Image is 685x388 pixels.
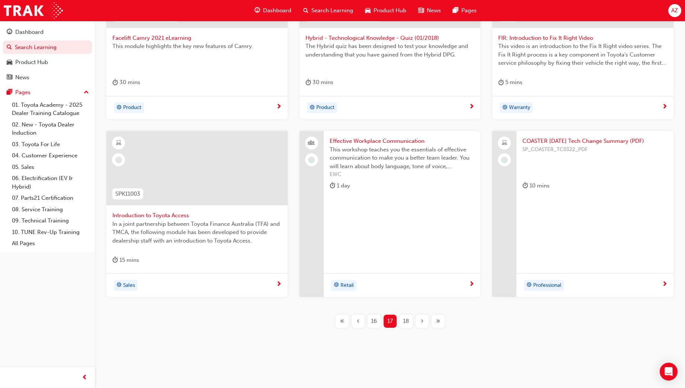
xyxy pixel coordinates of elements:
button: Previous page [350,315,366,328]
a: COASTER [DATE] Tech Change Summary (PDF)SP_COASTER_TC0322_PDFduration-icon 10 minstarget-iconProf... [492,131,673,297]
span: learningRecordVerb_NONE-icon [308,157,315,163]
span: ‹ [357,317,359,326]
span: laptop-icon [502,138,507,148]
a: 08. Service Training [9,204,92,215]
a: Search Learning [3,41,92,54]
span: news-icon [418,6,424,15]
a: 04. Customer Experience [9,150,92,161]
div: 5 mins [498,78,522,87]
span: next-icon [276,104,282,110]
div: 30 mins [112,78,140,87]
span: target-icon [116,103,122,113]
a: 06. Electrification (EV & Hybrid) [9,173,92,192]
span: COASTER [DATE] Tech Change Summary (PDF) [522,137,668,145]
span: Dashboard [263,6,291,15]
span: Effective Workplace Communication [330,137,475,145]
a: guage-iconDashboard [249,3,297,18]
span: EWC [330,170,475,179]
span: next-icon [469,104,474,110]
span: search-icon [7,44,12,51]
a: Dashboard [3,25,92,39]
span: 17 [387,317,393,326]
div: 30 mins [305,78,333,87]
span: duration-icon [305,78,311,87]
span: target-icon [526,280,532,290]
div: 15 mins [112,256,139,265]
a: All Pages [9,238,92,249]
span: › [421,317,423,326]
span: up-icon [84,88,89,97]
span: SPK11003 [115,190,140,198]
span: learningResourceType_ELEARNING-icon [116,138,121,148]
span: This workshop teaches you the essentials of effective communication to make you a better team lea... [330,145,475,171]
button: First page [334,315,350,328]
div: Pages [15,88,31,97]
span: pages-icon [453,6,458,15]
span: Search Learning [311,6,353,15]
button: Page 18 [398,315,414,328]
span: guage-icon [7,29,12,36]
span: learningRecordVerb_NONE-icon [115,157,122,163]
span: car-icon [365,6,371,15]
a: 07. Parts21 Certification [9,192,92,204]
a: 10. TUNE Rev-Up Training [9,227,92,238]
span: duration-icon [330,181,335,190]
a: Effective Workplace CommunicationThis workshop teaches you the essentials of effective communicat... [300,131,481,297]
span: next-icon [662,281,668,288]
div: Dashboard [15,28,44,36]
span: guage-icon [255,6,260,15]
a: 02. New - Toyota Dealer Induction [9,119,92,139]
a: SPK11003Introduction to Toyota AccessIn a joint partnership between Toyota Finance Australia (TFA... [106,131,288,297]
span: AZ [671,6,678,15]
span: Product Hub [374,6,406,15]
a: news-iconNews [412,3,447,18]
button: DashboardSearch LearningProduct HubNews [3,24,92,86]
button: Page 16 [366,315,382,328]
button: Last page [430,315,446,328]
span: target-icon [502,103,508,113]
a: search-iconSearch Learning [297,3,359,18]
span: duration-icon [112,78,118,87]
span: car-icon [7,59,12,66]
span: FIR: Introduction to Fix It Right Video [498,34,668,42]
div: Product Hub [15,58,48,67]
a: Product Hub [3,55,92,69]
div: 10 mins [522,181,550,190]
a: 05. Sales [9,161,92,173]
span: duration-icon [522,181,528,190]
span: Hybrid - Technological Knowledge - Quiz (01/2018) [305,34,475,42]
button: Pages [3,86,92,99]
span: « [340,317,344,326]
span: Warranty [509,103,530,112]
span: learningRecordVerb_NONE-icon [501,157,508,163]
span: pages-icon [7,89,12,96]
span: News [427,6,441,15]
div: News [15,73,29,82]
span: Facelift Camry 2021 eLearning [112,34,282,42]
span: This video is an introduction to the Fix It Right video series. The Fix It Right process is a key... [498,42,668,67]
button: AZ [668,4,681,17]
a: 09. Technical Training [9,215,92,227]
span: This module highlights the key new features of Camry. [112,42,282,51]
a: 03. Toyota For Life [9,139,92,150]
span: duration-icon [112,256,118,265]
span: 18 [403,317,409,326]
button: Page 17 [382,315,398,328]
span: next-icon [276,281,282,288]
img: Trak [4,2,63,19]
button: Next page [414,315,430,328]
div: 1 day [330,181,350,190]
span: next-icon [469,281,474,288]
span: people-icon [309,138,314,148]
span: next-icon [662,104,668,110]
span: Professional [533,281,561,290]
span: In a joint partnership between Toyota Finance Australia (TFA) and TMCA, the following module has ... [112,220,282,245]
span: Pages [461,6,477,15]
span: Retail [340,281,354,290]
span: prev-icon [82,373,87,382]
span: target-icon [310,103,315,113]
span: Introduction to Toyota Access [112,211,282,220]
span: duration-icon [498,78,504,87]
span: target-icon [334,280,339,290]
